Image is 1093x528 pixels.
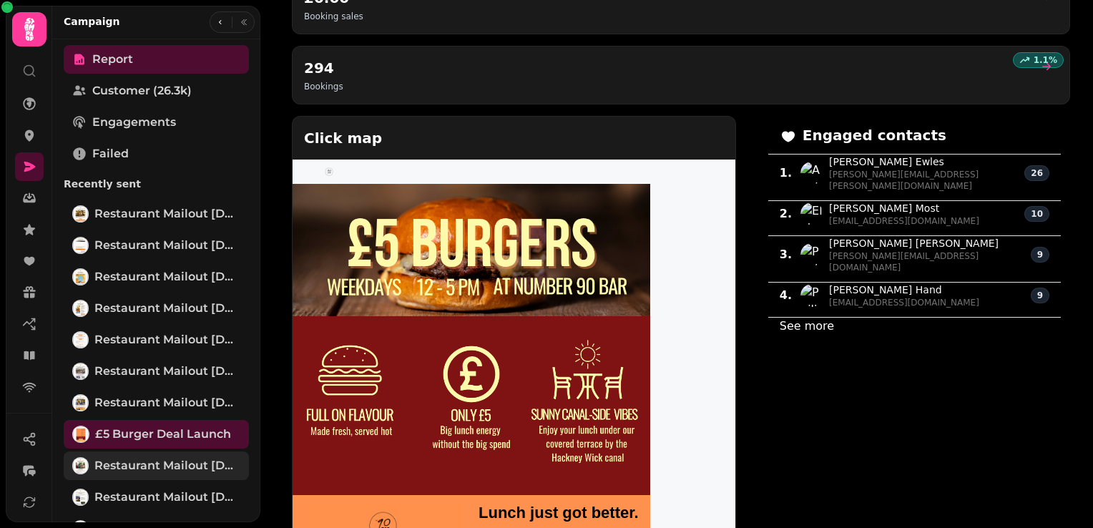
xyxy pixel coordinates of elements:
[92,145,129,162] span: Failed
[94,394,240,411] span: Restaurant Mailout [DATE]
[74,427,88,441] img: £5 Burger Deal Launch
[74,238,87,253] img: Restaurant Mailout Aug 20th
[829,236,1022,250] span: [PERSON_NAME] [PERSON_NAME]
[64,294,249,323] a: Restaurant Mailout Aug 7thRestaurant Mailout [DATE]
[829,250,1022,273] span: [PERSON_NAME][EMAIL_ADDRESS][DOMAIN_NAME]
[74,333,87,347] img: Restaurant Mailout July 31st
[1031,58,1058,75] a: goto
[94,489,240,506] span: Restaurant Mailout [DATE]
[92,82,192,99] span: Customer (26.3k)
[64,108,249,137] a: Engagements
[1031,288,1049,303] div: 9
[829,169,1016,192] span: [PERSON_NAME][EMAIL_ADDRESS][PERSON_NAME][DOMAIN_NAME]
[780,165,792,182] span: 1 .
[94,363,240,380] span: Restaurant Mailout [DATE]
[800,202,823,225] img: Eloise Most
[94,300,240,317] span: Restaurant Mailout [DATE]
[64,326,249,354] a: Restaurant Mailout July 31stRestaurant Mailout [DATE]
[780,319,834,333] a: See more
[1031,247,1049,263] div: 9
[64,483,249,512] a: Restaurant Mailout June 26thRestaurant Mailout [DATE]
[74,396,87,410] img: Restaurant Mailout July 16th
[64,231,249,260] a: Restaurant Mailout Aug 20thRestaurant Mailout [DATE]
[479,504,639,522] strong: Lunch just got better.
[94,457,240,474] span: Restaurant Mailout [DATE]
[74,490,87,504] img: Restaurant Mailout June 26th
[829,155,1016,169] span: [PERSON_NAME] Ewles
[64,45,249,74] a: Report
[94,268,240,285] span: Restaurant Mailout [DATE]
[829,201,979,215] span: [PERSON_NAME] Most
[1024,206,1049,222] div: 10
[95,426,231,443] span: £5 Burger Deal Launch
[94,331,240,348] span: Restaurant Mailout [DATE]
[92,114,176,131] span: Engagements
[1024,165,1049,181] div: 26
[94,205,240,223] span: Restaurant Mailout [DATE]
[800,243,823,266] img: Paul Hunt
[304,58,343,78] h2: 294
[780,125,946,145] h2: Engaged contacts
[829,297,979,308] span: [EMAIL_ADDRESS][DOMAIN_NAME]
[64,388,249,417] a: Restaurant Mailout July 16thRestaurant Mailout [DATE]
[293,117,567,160] h2: Click map
[64,140,249,168] a: Failed
[94,237,240,254] span: Restaurant Mailout [DATE]
[64,77,249,105] a: Customer (26.3k)
[800,162,823,185] img: Annie Ewles
[64,420,249,449] a: £5 Burger Deal Launch£5 Burger Deal Launch
[800,284,823,307] img: Philip Hand
[304,81,343,92] p: Bookings
[64,263,249,291] a: Restaurant Mailout Aug 13thRestaurant Mailout [DATE]
[64,451,249,480] a: Restaurant Mailout July 3rdRestaurant Mailout [DATE]
[780,205,792,223] span: 2 .
[74,459,87,473] img: Restaurant Mailout July 3rd
[829,215,979,227] span: [EMAIL_ADDRESS][DOMAIN_NAME]
[780,287,792,304] span: 4 .
[92,51,133,68] span: Report
[304,11,363,22] p: Booking sales
[64,171,249,197] p: Recently sent
[74,364,87,378] img: Restaurant Mailout July 24th
[64,14,120,29] h2: Campaign
[829,283,979,297] span: [PERSON_NAME] Hand
[780,246,792,263] span: 3 .
[74,270,87,284] img: Restaurant Mailout Aug 13th
[1034,54,1057,66] p: 1.1 %
[64,357,249,386] a: Restaurant Mailout July 24thRestaurant Mailout [DATE]
[74,207,87,221] img: Restaurant Mailout Aug 27th
[64,200,249,228] a: Restaurant Mailout Aug 27thRestaurant Mailout [DATE]
[74,301,87,316] img: Restaurant Mailout Aug 7th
